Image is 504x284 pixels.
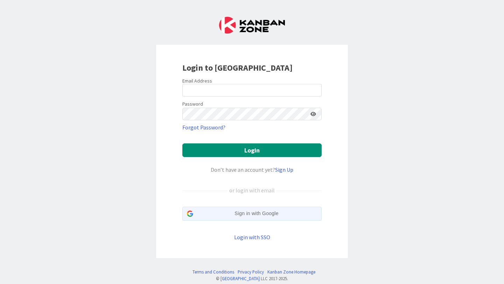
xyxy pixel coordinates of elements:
div: Sign in with Google [182,207,322,221]
a: Login with SSO [234,234,270,241]
a: [GEOGRAPHIC_DATA] [220,276,260,281]
label: Email Address [182,78,212,84]
a: Forgot Password? [182,123,225,132]
a: Terms and Conditions [192,269,234,275]
span: Sign in with Google [196,210,317,217]
div: © LLC 2017- 2025 . [189,275,315,282]
a: Kanban Zone Homepage [267,269,315,275]
a: Sign Up [275,166,293,173]
button: Login [182,143,322,157]
label: Password [182,100,203,108]
img: Kanban Zone [219,17,285,34]
a: Privacy Policy [238,269,264,275]
div: Don’t have an account yet? [182,165,322,174]
b: Login to [GEOGRAPHIC_DATA] [182,62,293,73]
div: or login with email [227,186,276,194]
